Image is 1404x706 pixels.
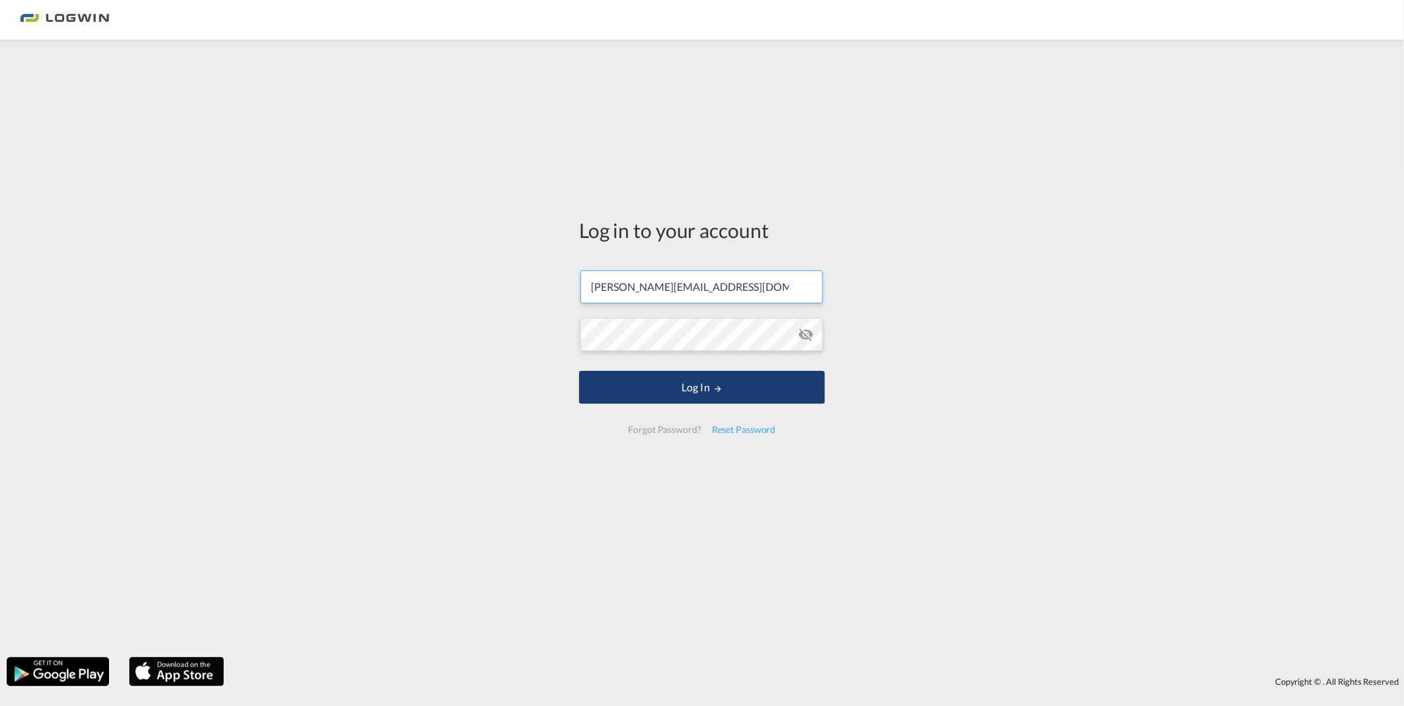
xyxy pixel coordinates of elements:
[580,270,823,303] input: Enter email/phone number
[798,327,814,342] md-icon: icon-eye-off
[579,216,825,244] div: Log in to your account
[20,5,109,35] img: 2761ae10d95411efa20a1f5e0282d2d7.png
[623,418,706,442] div: Forgot Password?
[707,418,781,442] div: Reset Password
[231,670,1404,693] div: Copyright © . All Rights Reserved
[128,656,225,687] img: apple.png
[579,371,825,404] button: LOGIN
[5,656,110,687] img: google.png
